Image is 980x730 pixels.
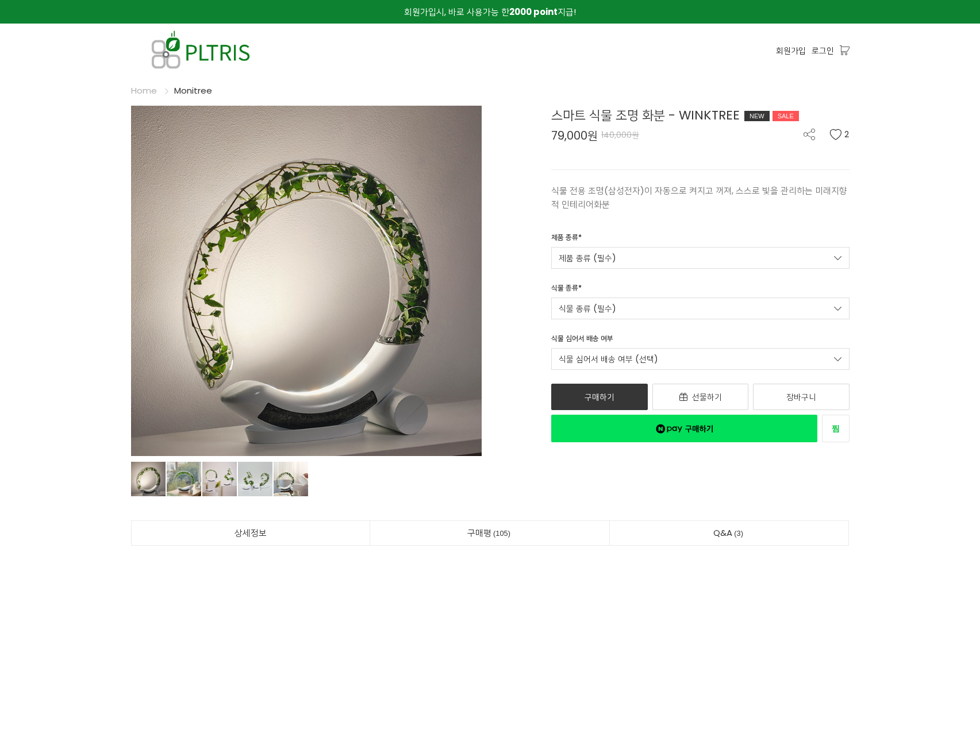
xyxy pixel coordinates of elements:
[692,391,722,403] span: 선물하기
[829,129,850,140] button: 2
[132,521,370,545] a: 상세정보
[652,384,749,410] a: 선물하기
[776,44,806,57] a: 회원가입
[509,6,558,18] strong: 2000 point
[610,521,849,545] a: Q&A3
[174,84,212,96] a: Monitree
[844,129,850,140] span: 2
[732,527,745,539] span: 3
[753,384,850,410] a: 장바구니
[370,521,609,545] a: 구매평105
[551,283,582,298] div: 식물 종류
[404,6,576,18] span: 회원가입시, 바로 사용가능 한 지급!
[773,111,799,121] div: SALE
[822,415,850,442] a: 새창
[551,130,598,141] span: 79,000원
[551,106,850,125] div: 스마트 식물 조명 화분 - WINKTREE
[812,44,834,57] a: 로그인
[551,384,648,410] a: 구매하기
[551,348,850,370] a: 식물 심어서 배송 여부 (선택)
[744,111,770,121] div: NEW
[601,129,639,141] span: 140,000원
[551,298,850,319] a: 식물 종류 (필수)
[551,415,817,442] a: 새창
[491,527,512,539] span: 105
[551,247,850,269] a: 제품 종류 (필수)
[551,232,582,247] div: 제품 종류
[131,84,157,96] a: Home
[551,184,850,211] p: 식물 전용 조명(삼성전자)이 자동으로 켜지고 꺼져, 스스로 빛을 관리하는 미래지향적 인테리어화분
[551,333,613,348] div: 식물 심어서 배송 여부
